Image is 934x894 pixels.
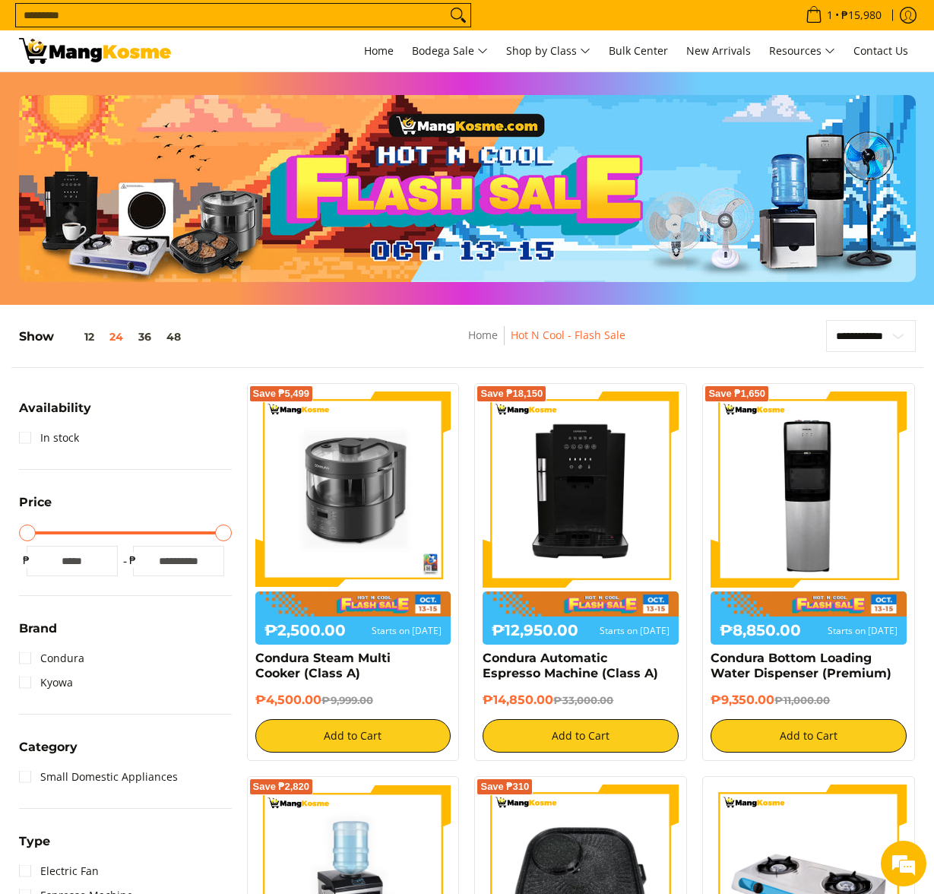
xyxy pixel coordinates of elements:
[19,623,57,635] span: Brand
[19,553,34,568] span: ₱
[19,402,91,414] span: Availability
[321,694,373,706] del: ₱9,999.00
[468,328,498,342] a: Home
[774,694,830,706] del: ₱11,000.00
[412,42,488,61] span: Bodega Sale
[711,693,907,708] h6: ₱9,350.00
[711,651,891,680] a: Condura Bottom Loading Water Dispenser (Premium)
[839,10,884,21] span: ₱15,980
[19,426,79,450] a: In stock
[853,43,908,58] span: Contact Us
[131,331,159,343] button: 36
[19,646,84,670] a: Condura
[480,389,543,398] span: Save ₱18,150
[761,30,843,71] a: Resources
[480,782,529,791] span: Save ₱310
[711,719,907,753] button: Add to Cart
[253,389,310,398] span: Save ₱5,499
[499,30,598,71] a: Shop by Class
[19,765,178,789] a: Small Domestic Appliances
[483,651,658,680] a: Condura Automatic Espresso Machine (Class A)
[483,693,679,708] h6: ₱14,850.00
[609,43,668,58] span: Bulk Center
[102,331,131,343] button: 24
[19,859,99,883] a: Electric Fan
[19,329,188,344] h5: Show
[253,782,310,791] span: Save ₱2,820
[446,4,470,27] button: Search
[255,719,451,753] button: Add to Cart
[19,741,78,753] span: Category
[769,42,835,61] span: Resources
[255,693,451,708] h6: ₱4,500.00
[846,30,916,71] a: Contact Us
[159,331,188,343] button: 48
[686,43,751,58] span: New Arrivals
[801,7,886,24] span: •
[679,30,758,71] a: New Arrivals
[19,741,78,765] summary: Open
[359,326,736,360] nav: Breadcrumbs
[19,38,171,64] img: DEALS GALORE: END OF MONTH MEGA BRAND FLASH SALE: CARRIER l Mang Kosme
[708,389,765,398] span: Save ₱1,650
[19,496,52,520] summary: Open
[553,694,613,706] del: ₱33,000.00
[255,392,451,588] img: Condura Steam Multi Cooker (Class A)
[19,835,50,859] summary: Open
[483,392,679,588] img: Condura Automatic Espresso Machine (Class A)
[186,30,916,71] nav: Main Menu
[19,670,73,695] a: Kyowa
[404,30,495,71] a: Bodega Sale
[511,328,625,342] a: Hot N Cool - Flash Sale
[364,43,394,58] span: Home
[601,30,676,71] a: Bulk Center
[711,392,907,588] img: Condura Bottom Loading Water Dispenser (Premium)
[255,651,391,680] a: Condura Steam Multi Cooker (Class A)
[483,719,679,753] button: Add to Cart
[19,623,57,646] summary: Open
[19,835,50,848] span: Type
[19,402,91,426] summary: Open
[825,10,835,21] span: 1
[356,30,401,71] a: Home
[506,42,590,61] span: Shop by Class
[125,553,141,568] span: ₱
[54,331,102,343] button: 12
[19,496,52,509] span: Price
